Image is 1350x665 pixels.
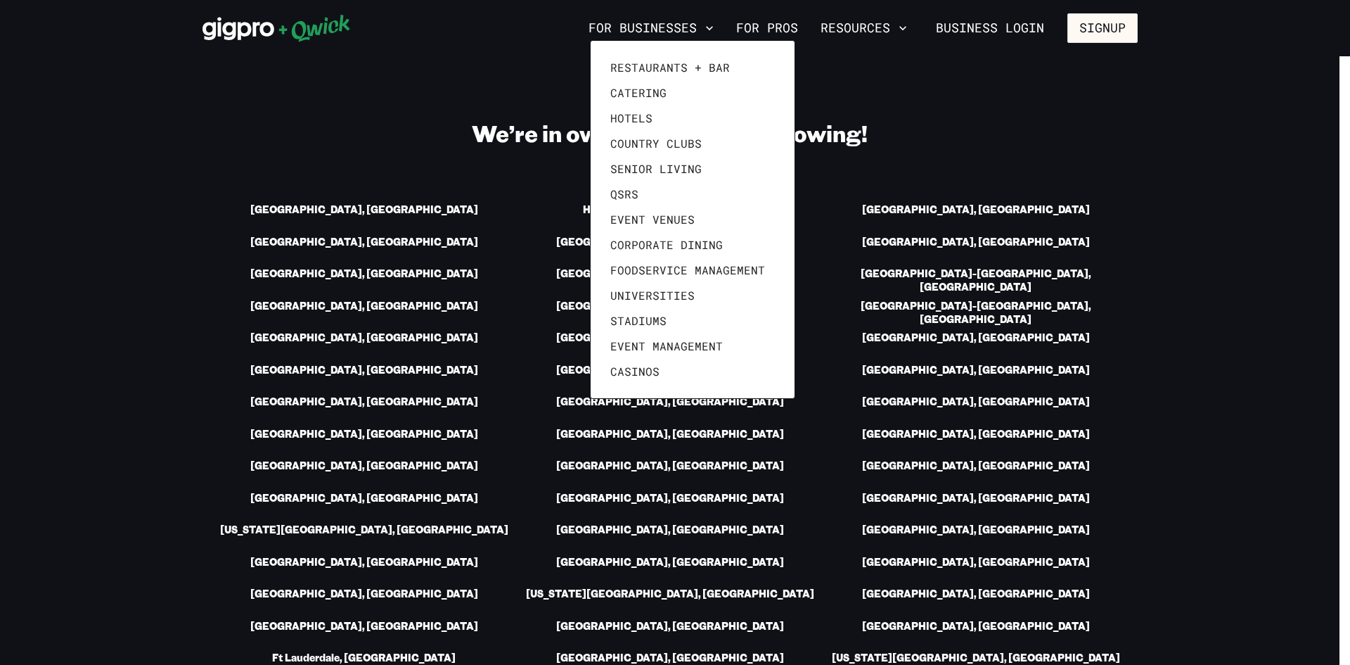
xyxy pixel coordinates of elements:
span: Senior Living [610,162,702,176]
span: Foodservice Management [610,263,765,277]
span: QSRs [610,187,638,201]
span: Event Management [610,339,723,353]
span: Restaurants + Bar [610,61,730,75]
span: Catering [610,86,667,100]
span: Stadiums [610,314,667,328]
span: Corporate Dining [610,238,723,252]
span: Country Clubs [610,137,702,151]
span: Universities [610,289,695,303]
span: Hotels [610,111,652,125]
span: Casinos [610,365,660,379]
span: Event Venues [610,213,695,227]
